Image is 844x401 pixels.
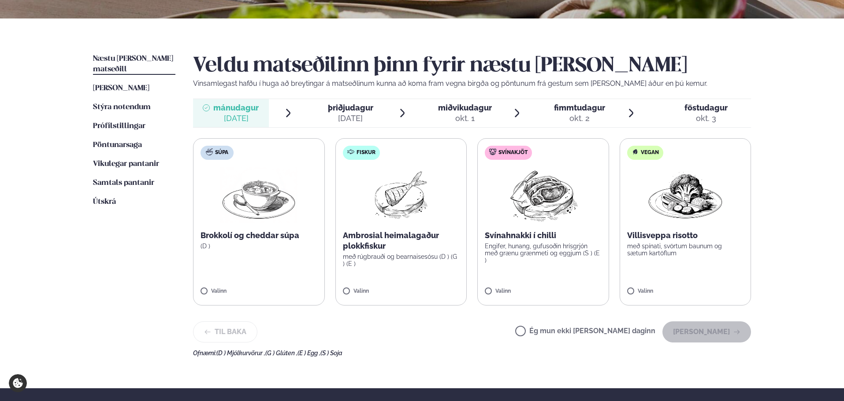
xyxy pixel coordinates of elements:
[206,148,213,155] img: soup.svg
[554,113,605,124] div: okt. 2
[328,103,373,112] span: þriðjudagur
[554,103,605,112] span: fimmtudagur
[216,349,265,357] span: (D ) Mjólkurvörur ,
[297,349,320,357] span: (E ) Egg ,
[627,243,744,257] p: með spínati, svörtum baunum og sætum kartöflum
[93,83,149,94] a: [PERSON_NAME]
[93,178,154,188] a: Samtals pantanir
[684,103,728,112] span: föstudagur
[320,349,342,357] span: (S ) Soja
[193,78,751,89] p: Vinsamlegast hafðu í huga að breytingar á matseðlinum kunna að koma fram vegna birgða og pöntunum...
[343,253,460,267] p: með rúgbrauði og bearnaisesósu (D ) (G ) (E )
[93,179,154,187] span: Samtals pantanir
[438,113,492,124] div: okt. 1
[93,121,145,132] a: Prófílstillingar
[498,149,528,156] span: Svínakjöt
[93,197,116,207] a: Útskrá
[201,243,317,250] p: (D )
[485,230,602,241] p: Svínahnakki í chilli
[93,102,151,113] a: Stýra notendum
[347,148,354,155] img: fish.svg
[328,113,373,124] div: [DATE]
[489,148,496,155] img: pork.svg
[93,55,173,73] span: Næstu [PERSON_NAME] matseðill
[438,103,492,112] span: miðvikudagur
[9,374,27,392] a: Cookie settings
[632,148,639,155] img: Vegan.svg
[220,167,297,223] img: Soup.png
[93,103,151,111] span: Stýra notendum
[193,321,257,342] button: Til baka
[93,54,175,75] a: Næstu [PERSON_NAME] matseðill
[213,103,259,112] span: mánudagur
[684,113,728,124] div: okt. 3
[343,230,460,251] p: Ambrosial heimalagaður plokkfiskur
[201,230,317,241] p: Brokkolí og cheddar súpa
[641,149,659,156] span: Vegan
[215,149,228,156] span: Súpa
[93,198,116,206] span: Útskrá
[504,167,582,223] img: Pork-Meat.png
[193,54,751,78] h2: Veldu matseðilinn þinn fyrir næstu [PERSON_NAME]
[357,149,376,156] span: Fiskur
[485,243,602,264] p: Engifer, hunang, gufusoðin hrísgrjón með grænu grænmeti og eggjum (S ) (E )
[93,159,159,169] a: Vikulegar pantanir
[93,141,142,149] span: Pöntunarsaga
[93,85,149,92] span: [PERSON_NAME]
[647,167,724,223] img: Vegan.png
[662,321,751,342] button: [PERSON_NAME]
[265,349,297,357] span: (G ) Glúten ,
[213,113,259,124] div: [DATE]
[93,122,145,130] span: Prófílstillingar
[93,160,159,168] span: Vikulegar pantanir
[373,167,429,223] img: fish.png
[627,230,744,241] p: Villisveppa risotto
[193,349,751,357] div: Ofnæmi:
[93,140,142,151] a: Pöntunarsaga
